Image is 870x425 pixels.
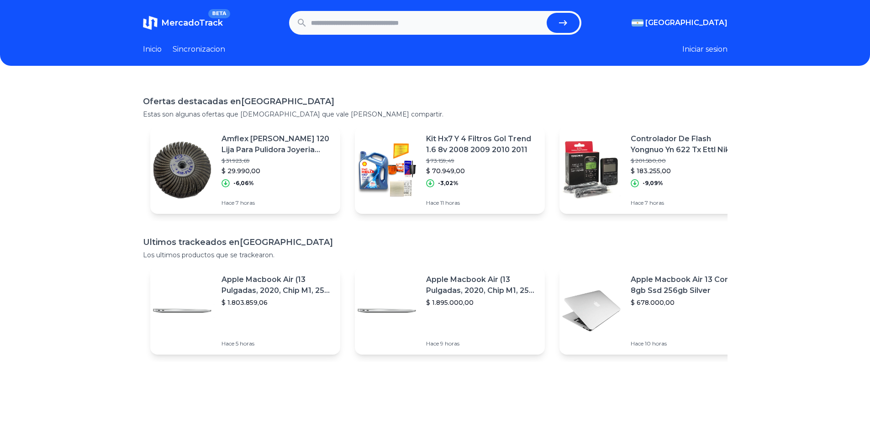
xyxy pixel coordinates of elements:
[631,166,742,175] p: $ 183.255,00
[221,133,333,155] p: Amflex [PERSON_NAME] 120 Lija Para Pulidora Joyeria Plateria Orfebre
[143,236,728,249] h1: Ultimos trackeados en [GEOGRAPHIC_DATA]
[631,199,742,207] p: Hace 7 horas
[426,157,538,165] p: $ 73.159,49
[559,279,623,343] img: Featured image
[143,16,158,30] img: MercadoTrack
[221,199,333,207] p: Hace 7 horas
[208,9,230,18] span: BETA
[143,44,162,55] a: Inicio
[426,199,538,207] p: Hace 11 horas
[631,133,742,155] p: Controlador De Flash Yongnuo Yn 622 Tx Ettl Nikon Canon
[355,267,545,355] a: Featured imageApple Macbook Air (13 Pulgadas, 2020, Chip M1, 256 Gb De Ssd, 8 Gb De Ram) - Plata$...
[438,180,459,187] p: -3,02%
[643,180,663,187] p: -9,09%
[355,138,419,202] img: Featured image
[631,157,742,165] p: $ 201.580,00
[221,166,333,175] p: $ 29.990,00
[221,274,333,296] p: Apple Macbook Air (13 Pulgadas, 2020, Chip M1, 256 Gb De Ssd, 8 Gb De Ram) - Plata
[426,298,538,307] p: $ 1.895.000,00
[173,44,225,55] a: Sincronizacion
[355,126,545,214] a: Featured imageKit Hx7 Y 4 Filtros Gol Trend 1.6 8v 2008 2009 2010 2011$ 73.159,49$ 70.949,00-3,02...
[559,138,623,202] img: Featured image
[221,340,333,347] p: Hace 5 horas
[143,250,728,260] p: Los ultimos productos que se trackearon.
[143,16,223,30] a: MercadoTrackBETA
[143,95,728,108] h1: Ofertas destacadas en [GEOGRAPHIC_DATA]
[426,166,538,175] p: $ 70.949,00
[632,17,728,28] button: [GEOGRAPHIC_DATA]
[161,18,223,28] span: MercadoTrack
[150,126,340,214] a: Featured imageAmflex [PERSON_NAME] 120 Lija Para Pulidora Joyeria Plateria Orfebre$ 31.923,69$ 29...
[559,267,749,355] a: Featured imageApple Macbook Air 13 Core I5 8gb Ssd 256gb Silver$ 678.000,00Hace 10 horas
[150,138,214,202] img: Featured image
[150,279,214,343] img: Featured image
[645,17,728,28] span: [GEOGRAPHIC_DATA]
[632,19,643,27] img: Argentina
[426,274,538,296] p: Apple Macbook Air (13 Pulgadas, 2020, Chip M1, 256 Gb De Ssd, 8 Gb De Ram) - Plata
[631,340,742,347] p: Hace 10 horas
[682,44,728,55] button: Iniciar sesion
[559,126,749,214] a: Featured imageControlador De Flash Yongnuo Yn 622 Tx Ettl Nikon Canon$ 201.580,00$ 183.255,00-9,0...
[233,180,254,187] p: -6,06%
[426,133,538,155] p: Kit Hx7 Y 4 Filtros Gol Trend 1.6 8v 2008 2009 2010 2011
[221,157,333,165] p: $ 31.923,69
[355,279,419,343] img: Featured image
[221,298,333,307] p: $ 1.803.859,06
[631,274,742,296] p: Apple Macbook Air 13 Core I5 8gb Ssd 256gb Silver
[426,340,538,347] p: Hace 9 horas
[150,267,340,355] a: Featured imageApple Macbook Air (13 Pulgadas, 2020, Chip M1, 256 Gb De Ssd, 8 Gb De Ram) - Plata$...
[631,298,742,307] p: $ 678.000,00
[143,110,728,119] p: Estas son algunas ofertas que [DEMOGRAPHIC_DATA] que vale [PERSON_NAME] compartir.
